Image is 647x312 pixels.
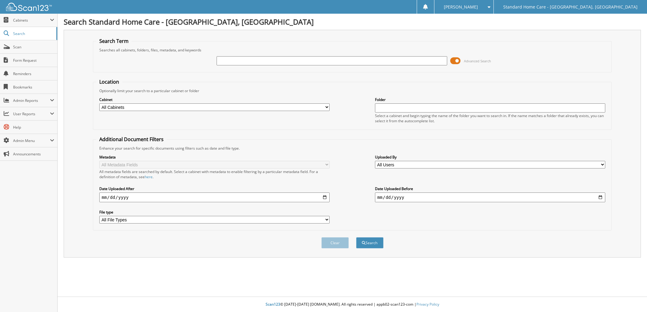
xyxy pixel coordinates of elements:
[13,18,50,23] span: Cabinets
[13,138,50,143] span: Admin Menu
[503,5,638,9] span: Standard Home Care - [GEOGRAPHIC_DATA], [GEOGRAPHIC_DATA]
[6,3,52,11] img: scan123-logo-white.svg
[96,78,122,85] legend: Location
[375,113,606,123] div: Select a cabinet and begin typing the name of the folder you want to search in. If the name match...
[145,174,153,179] a: here
[13,85,54,90] span: Bookmarks
[375,192,606,202] input: end
[99,97,330,102] label: Cabinet
[58,297,647,312] div: © [DATE]-[DATE] [DOMAIN_NAME]. All rights reserved | appb02-scan123-com |
[13,31,53,36] span: Search
[375,186,606,191] label: Date Uploaded Before
[96,146,609,151] div: Enhance your search for specific documents using filters such as date and file type.
[375,97,606,102] label: Folder
[99,154,330,160] label: Metadata
[464,59,491,63] span: Advanced Search
[13,44,54,50] span: Scan
[13,151,54,157] span: Announcements
[356,237,384,248] button: Search
[13,58,54,63] span: Form Request
[99,192,330,202] input: start
[99,169,330,179] div: All metadata fields are searched by default. Select a cabinet with metadata to enable filtering b...
[266,302,280,307] span: Scan123
[444,5,478,9] span: [PERSON_NAME]
[13,71,54,76] span: Reminders
[99,186,330,191] label: Date Uploaded After
[64,17,641,27] h1: Search Standard Home Care - [GEOGRAPHIC_DATA], [GEOGRAPHIC_DATA]
[96,136,167,143] legend: Additional Document Filters
[13,98,50,103] span: Admin Reports
[96,88,609,93] div: Optionally limit your search to a particular cabinet or folder
[321,237,349,248] button: Clear
[416,302,439,307] a: Privacy Policy
[13,125,54,130] span: Help
[99,210,330,215] label: File type
[13,111,50,116] span: User Reports
[96,38,132,44] legend: Search Term
[375,154,606,160] label: Uploaded By
[96,47,609,53] div: Searches all cabinets, folders, files, metadata, and keywords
